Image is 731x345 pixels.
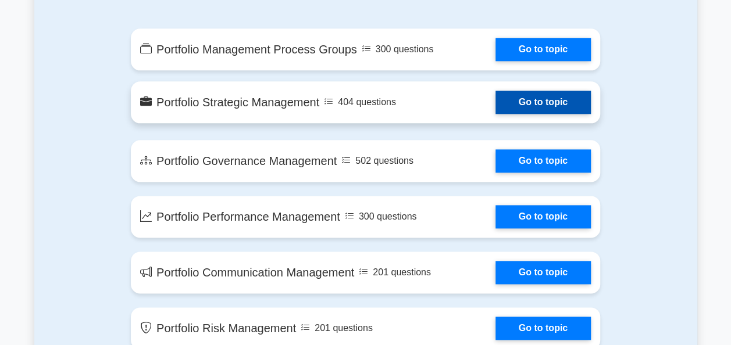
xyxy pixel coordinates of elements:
a: Go to topic [495,205,591,228]
a: Go to topic [495,149,591,172]
a: Go to topic [495,91,591,114]
a: Go to topic [495,261,591,284]
a: Go to topic [495,317,591,340]
a: Go to topic [495,38,591,61]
